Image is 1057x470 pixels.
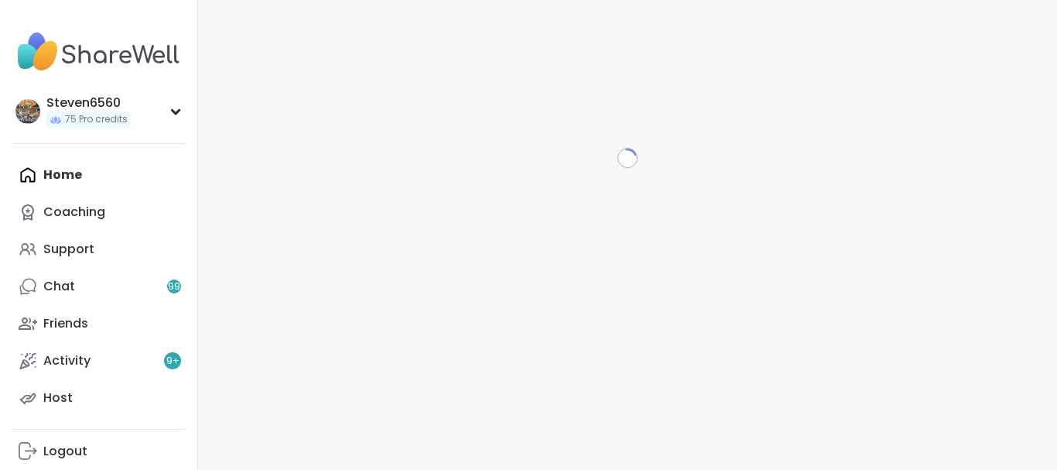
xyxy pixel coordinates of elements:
[12,268,185,305] a: Chat99
[166,355,180,368] span: 9 +
[43,389,73,407] div: Host
[12,194,185,231] a: Coaching
[65,113,128,126] span: 75 Pro credits
[43,352,91,369] div: Activity
[43,315,88,332] div: Friends
[43,204,105,221] div: Coaching
[43,241,94,258] div: Support
[12,305,185,342] a: Friends
[15,99,40,124] img: Steven6560
[12,342,185,379] a: Activity9+
[168,280,180,293] span: 99
[43,443,87,460] div: Logout
[12,433,185,470] a: Logout
[46,94,131,111] div: Steven6560
[12,231,185,268] a: Support
[43,278,75,295] div: Chat
[12,379,185,417] a: Host
[12,25,185,79] img: ShareWell Nav Logo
